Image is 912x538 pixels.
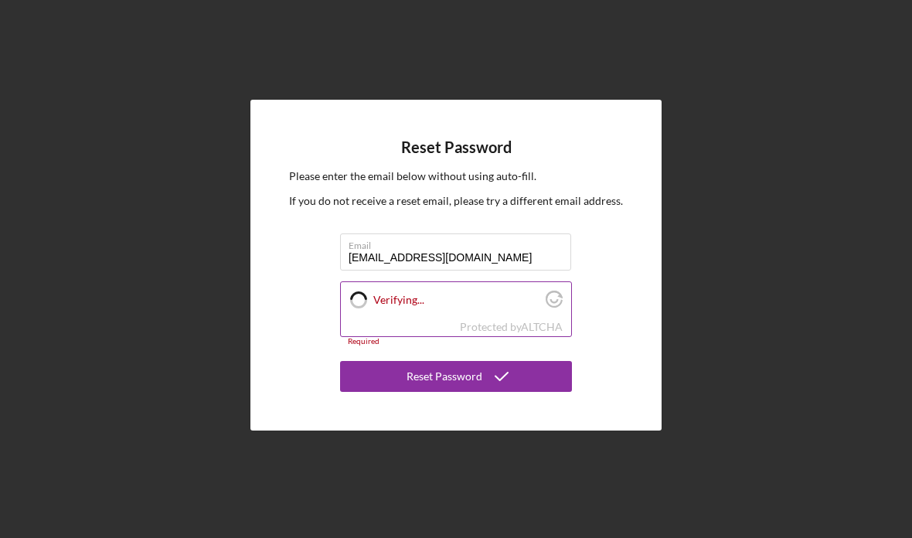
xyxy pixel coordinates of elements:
[546,297,563,310] a: Visit Altcha.org
[401,138,512,156] h4: Reset Password
[521,320,563,333] a: Visit Altcha.org
[289,168,623,185] p: Please enter the email below without using auto-fill.
[289,192,623,209] p: If you do not receive a reset email, please try a different email address.
[373,294,541,306] label: Verifying...
[349,234,571,251] label: Email
[340,361,572,392] button: Reset Password
[460,321,563,333] div: Protected by
[340,337,572,346] div: Required
[407,361,482,392] div: Reset Password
